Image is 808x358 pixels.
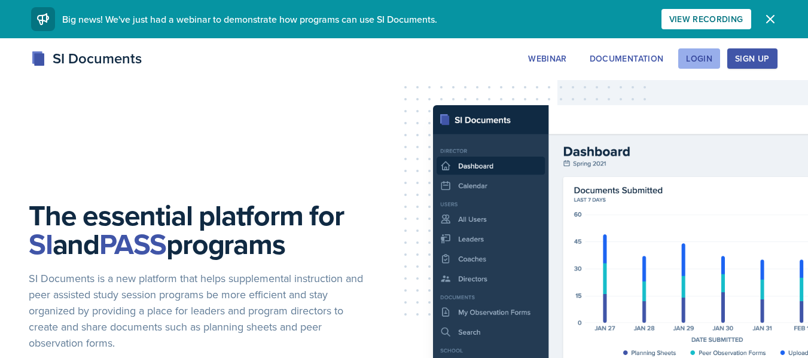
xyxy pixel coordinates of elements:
[590,54,664,63] div: Documentation
[727,48,777,69] button: Sign Up
[528,54,566,63] div: Webinar
[582,48,672,69] button: Documentation
[686,54,712,63] div: Login
[669,14,743,24] div: View Recording
[62,13,437,26] span: Big news! We've just had a webinar to demonstrate how programs can use SI Documents.
[735,54,769,63] div: Sign Up
[31,48,142,69] div: SI Documents
[661,9,751,29] button: View Recording
[678,48,720,69] button: Login
[520,48,574,69] button: Webinar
